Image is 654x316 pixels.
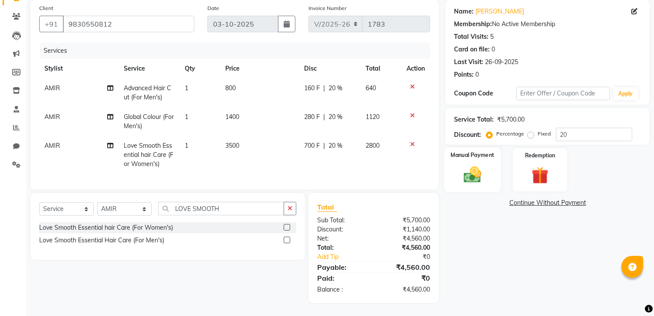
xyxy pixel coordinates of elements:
[374,225,437,234] div: ₹1,140.00
[458,165,487,185] img: _cash.svg
[447,198,648,207] a: Continue Without Payment
[311,243,374,252] div: Total:
[225,142,239,150] span: 3500
[44,142,60,150] span: AMIR
[366,84,376,92] span: 640
[225,113,239,121] span: 1400
[323,84,325,93] span: |
[185,84,188,92] span: 1
[525,152,555,160] label: Redemption
[526,165,554,186] img: _gift.svg
[374,216,437,225] div: ₹5,700.00
[39,4,53,12] label: Client
[207,4,219,12] label: Date
[39,16,64,32] button: +91
[366,113,380,121] span: 1120
[124,142,173,168] span: Love Smooth Essential hair Care (For Women's)
[304,141,320,150] span: 700 F
[454,89,516,98] div: Coupon Code
[323,112,325,122] span: |
[311,252,384,262] a: Add Tip
[490,32,494,41] div: 5
[185,142,188,150] span: 1
[374,262,437,272] div: ₹4,560.00
[39,59,119,78] th: Stylist
[366,142,380,150] span: 2800
[491,45,495,54] div: 0
[317,203,337,212] span: Total
[497,115,525,124] div: ₹5,700.00
[613,87,638,100] button: Apply
[329,141,342,150] span: 20 %
[323,141,325,150] span: |
[63,16,194,32] input: Search by Name/Mobile/Email/Code
[496,130,524,138] label: Percentage
[374,243,437,252] div: ₹4,560.00
[454,32,488,41] div: Total Visits:
[401,59,430,78] th: Action
[454,115,494,124] div: Service Total:
[374,273,437,283] div: ₹0
[299,59,360,78] th: Disc
[304,84,320,93] span: 160 F
[311,285,374,294] div: Balance :
[311,273,374,283] div: Paid:
[40,43,437,59] div: Services
[454,58,483,67] div: Last Visit:
[454,20,641,29] div: No Active Membership
[384,252,437,262] div: ₹0
[538,130,551,138] label: Fixed
[308,4,346,12] label: Invoice Number
[225,84,236,92] span: 800
[311,216,374,225] div: Sub Total:
[374,285,437,294] div: ₹4,560.00
[39,223,173,232] div: Love Smooth Essential hair Care (For Women's)
[451,151,495,159] label: Manual Payment
[44,84,60,92] span: AMIR
[304,112,320,122] span: 280 F
[158,202,284,215] input: Search or Scan
[454,45,490,54] div: Card on file:
[124,84,171,101] span: Advanced Hair Cut (For Men's)
[180,59,220,78] th: Qty
[44,113,60,121] span: AMIR
[39,236,164,245] div: Love Smooth Essential Hair Care (For Men's)
[311,234,374,243] div: Net:
[485,58,518,67] div: 26-09-2025
[185,113,188,121] span: 1
[360,59,401,78] th: Total
[329,84,342,93] span: 20 %
[454,20,492,29] div: Membership:
[374,234,437,243] div: ₹4,560.00
[516,87,610,100] input: Enter Offer / Coupon Code
[329,112,342,122] span: 20 %
[311,225,374,234] div: Discount:
[454,7,474,16] div: Name:
[475,7,524,16] a: [PERSON_NAME]
[454,130,481,139] div: Discount:
[119,59,180,78] th: Service
[220,59,299,78] th: Price
[124,113,174,130] span: Global Colour (For Men's)
[454,70,474,79] div: Points:
[311,262,374,272] div: Payable:
[475,70,479,79] div: 0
